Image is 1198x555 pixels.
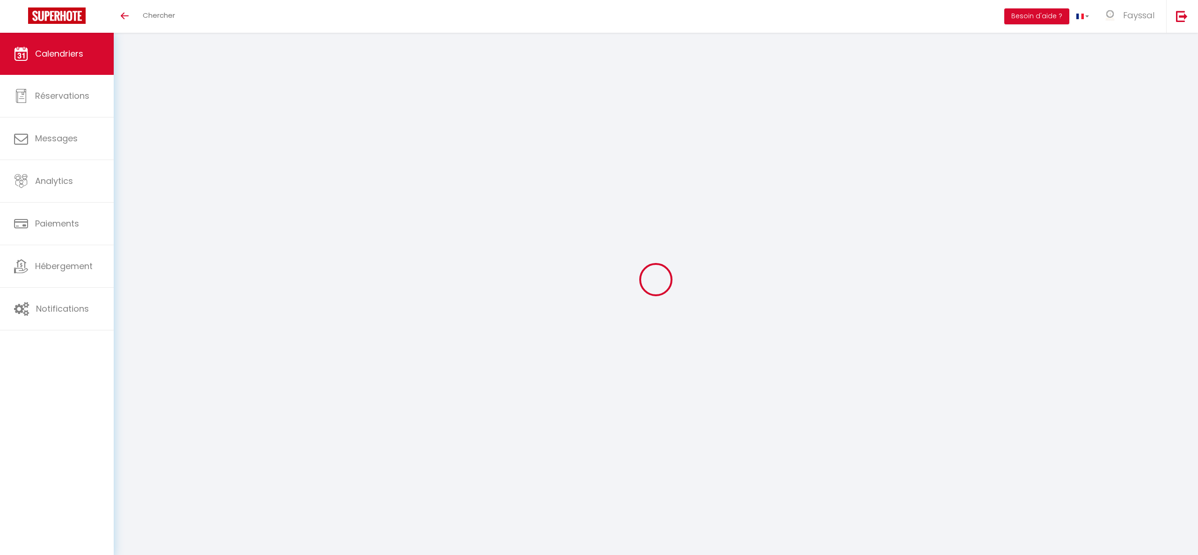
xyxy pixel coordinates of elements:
[35,218,79,229] span: Paiements
[35,175,73,187] span: Analytics
[1103,8,1117,22] img: ...
[35,260,93,272] span: Hébergement
[1123,9,1154,21] span: Fayssal
[35,90,89,102] span: Réservations
[35,132,78,144] span: Messages
[28,7,86,24] img: Super Booking
[1176,10,1188,22] img: logout
[35,48,83,59] span: Calendriers
[1004,8,1069,24] button: Besoin d'aide ?
[36,303,89,314] span: Notifications
[143,10,175,20] span: Chercher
